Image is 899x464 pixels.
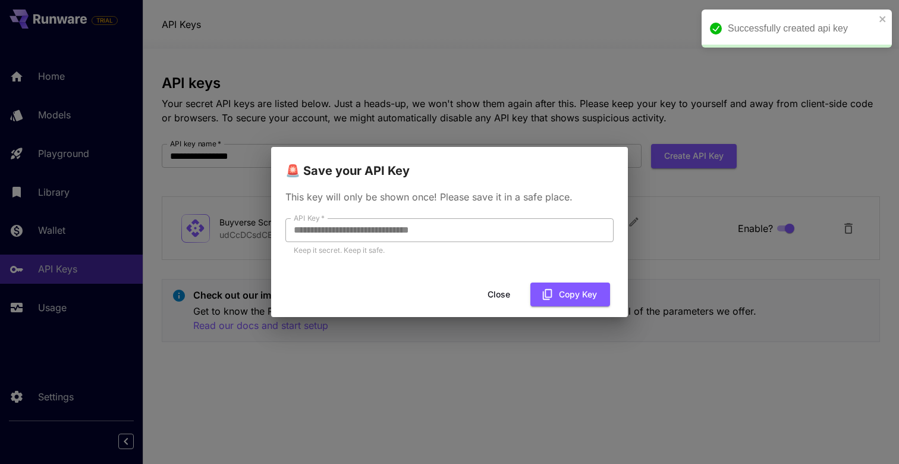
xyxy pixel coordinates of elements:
button: Copy Key [530,283,610,307]
p: Keep it secret. Keep it safe. [294,244,605,256]
button: Close [472,283,526,307]
h2: 🚨 Save your API Key [271,147,628,180]
p: This key will only be shown once! Please save it in a safe place. [285,190,614,204]
button: close [879,14,887,24]
label: API Key [294,213,325,223]
div: Successfully created api key [728,21,875,36]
